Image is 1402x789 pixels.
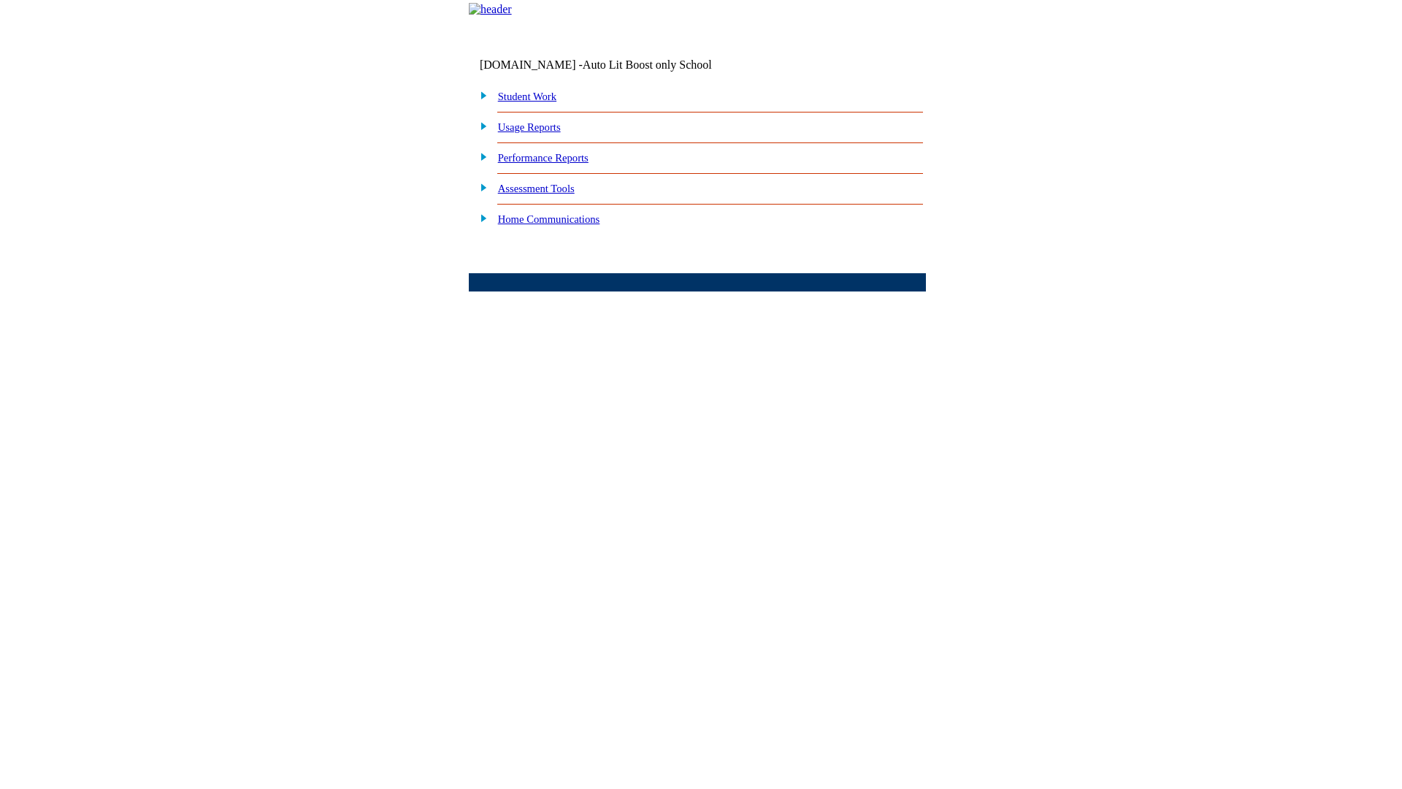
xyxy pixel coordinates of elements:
[498,91,556,102] a: Student Work
[472,180,488,194] img: plus.gif
[469,3,512,16] img: header
[498,213,600,225] a: Home Communications
[498,183,575,194] a: Assessment Tools
[472,150,488,163] img: plus.gif
[472,88,488,102] img: plus.gif
[472,211,488,224] img: plus.gif
[480,58,748,72] td: [DOMAIN_NAME] -
[498,121,561,133] a: Usage Reports
[472,119,488,132] img: plus.gif
[583,58,712,71] nobr: Auto Lit Boost only School
[498,152,589,164] a: Performance Reports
